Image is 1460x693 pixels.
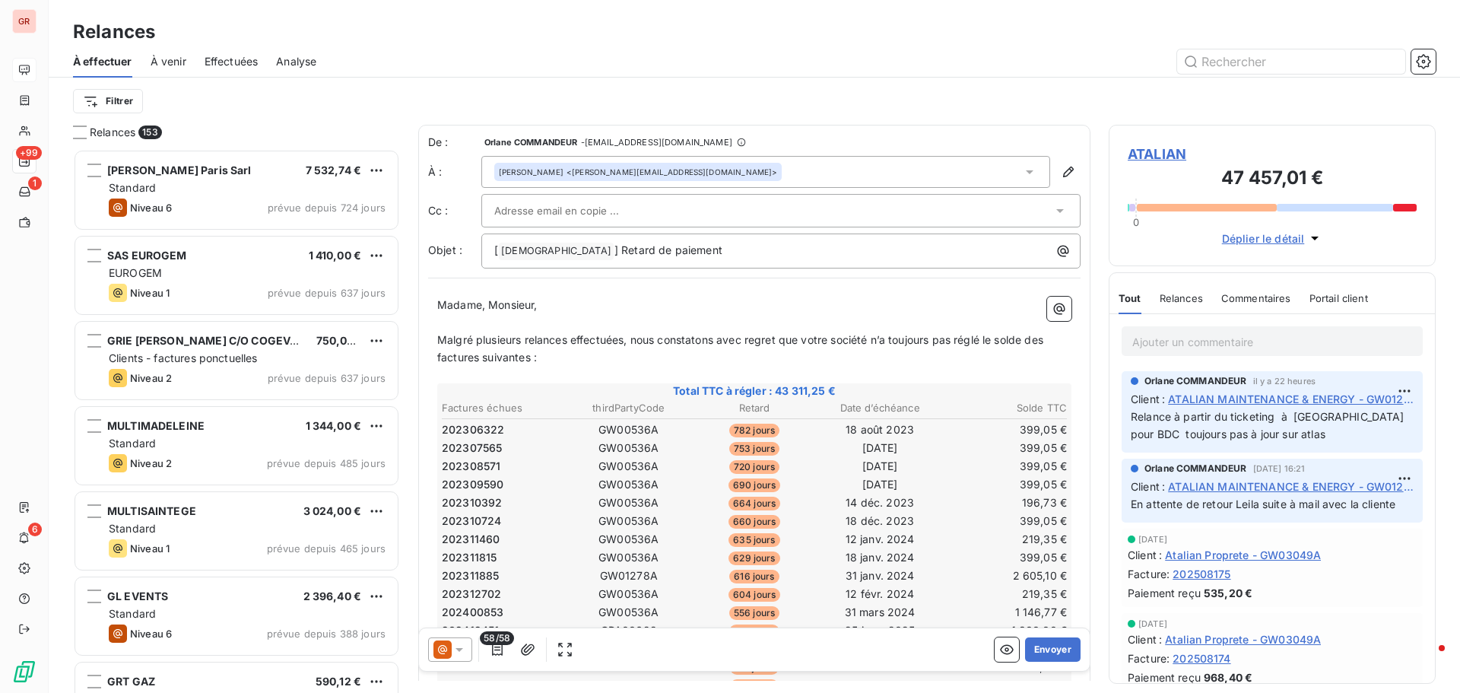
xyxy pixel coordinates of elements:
[1131,478,1165,494] span: Client :
[944,531,1068,548] td: 219,35 €
[944,400,1068,416] th: Solde TTC
[109,351,258,364] span: Clients - factures ponctuelles
[130,628,172,640] span: Niveau 6
[109,607,156,620] span: Standard
[567,440,690,456] td: GW00536A
[442,477,503,492] span: 202309590
[1217,230,1328,247] button: Déplier le détail
[442,513,501,529] span: 202310724
[818,531,942,548] td: 12 janv. 2024
[581,138,732,147] span: - [EMAIL_ADDRESS][DOMAIN_NAME]
[73,18,155,46] h3: Relances
[818,513,942,529] td: 18 déc. 2023
[944,549,1068,566] td: 399,05 €
[90,125,135,140] span: Relances
[442,587,501,602] span: 202312702
[1119,292,1141,304] span: Tout
[205,54,259,69] span: Effectuées
[1138,619,1167,628] span: [DATE]
[944,494,1068,511] td: 196,73 €
[309,249,362,262] span: 1 410,00 €
[1173,650,1230,666] span: 202508174
[1025,637,1081,662] button: Envoyer
[109,181,156,194] span: Standard
[306,419,362,432] span: 1 344,00 €
[1221,292,1291,304] span: Commentaires
[499,167,563,177] span: [PERSON_NAME]
[1253,464,1306,473] span: [DATE] 16:21
[151,54,186,69] span: À venir
[499,167,777,177] div: <[PERSON_NAME][EMAIL_ADDRESS][DOMAIN_NAME]>
[441,400,565,416] th: Factures échues
[729,625,779,638] span: 256 jours
[1131,497,1395,510] span: En attente de retour Leila suite à mail avec la cliente
[729,424,779,437] span: 782 jours
[730,679,778,693] span: 152 jours
[567,421,690,438] td: GW00536A
[729,442,779,456] span: 753 jours
[944,622,1068,639] td: 1 800,00 €
[28,176,42,190] span: 1
[442,550,497,565] span: 202311815
[1128,650,1170,666] span: Facture :
[428,135,481,150] span: De :
[1128,144,1417,164] span: ATALIAN
[1222,230,1305,246] span: Déplier le détail
[442,422,504,437] span: 202306322
[728,497,780,510] span: 664 jours
[268,287,386,299] span: prévue depuis 637 jours
[728,552,779,565] span: 629 jours
[440,383,1069,399] span: Total TTC à régler : 43 311,25 €
[28,523,42,536] span: 6
[73,89,143,113] button: Filtrer
[944,586,1068,602] td: 219,35 €
[729,460,779,474] span: 720 jours
[614,243,722,256] span: ] Retard de paiement
[442,623,499,638] span: 202412451
[1144,374,1247,388] span: Orlane COMMANDEUR
[567,622,690,639] td: GPA00622
[818,586,942,602] td: 12 févr. 2024
[818,421,942,438] td: 18 août 2023
[567,513,690,529] td: GW00536A
[442,678,503,693] span: 202503023
[107,164,252,176] span: [PERSON_NAME] Paris Sarl
[267,542,386,555] span: prévue depuis 465 jours
[442,532,500,547] span: 202311460
[107,419,205,432] span: MULTIMADELEINE
[480,631,514,645] span: 58/58
[567,400,690,416] th: thirdPartyCode
[107,249,187,262] span: SAS EUROGEM
[1128,164,1417,195] h3: 47 457,01 €
[1131,391,1165,407] span: Client :
[1133,216,1139,228] span: 0
[437,298,538,311] span: Madame, Monsieur,
[818,440,942,456] td: [DATE]
[1168,391,1414,407] span: ATALIAN MAINTENANCE & ENERGY - GW01278A
[107,590,168,602] span: GL EVENTS
[316,675,361,688] span: 590,12 €
[130,202,172,214] span: Niveau 6
[944,604,1068,621] td: 1 146,77 €
[818,567,942,584] td: 31 janv. 2024
[1144,462,1247,475] span: Orlane COMMANDEUR
[944,458,1068,475] td: 399,05 €
[1128,566,1170,582] span: Facture :
[567,531,690,548] td: GW00536A
[442,459,500,474] span: 202308571
[73,149,400,693] div: grid
[818,458,942,475] td: [DATE]
[729,606,779,620] span: 556 jours
[567,604,690,621] td: GW00536A
[484,138,578,147] span: Orlane COMMANDEUR
[1309,292,1368,304] span: Portail client
[728,588,780,602] span: 604 jours
[267,457,386,469] span: prévue depuis 485 jours
[1128,631,1162,647] span: Client :
[130,457,172,469] span: Niveau 2
[818,622,942,639] td: 25 janv. 2025
[1128,547,1162,563] span: Client :
[306,164,362,176] span: 7 532,74 €
[1253,377,1316,386] span: il y a 22 heures
[428,243,462,256] span: Objet :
